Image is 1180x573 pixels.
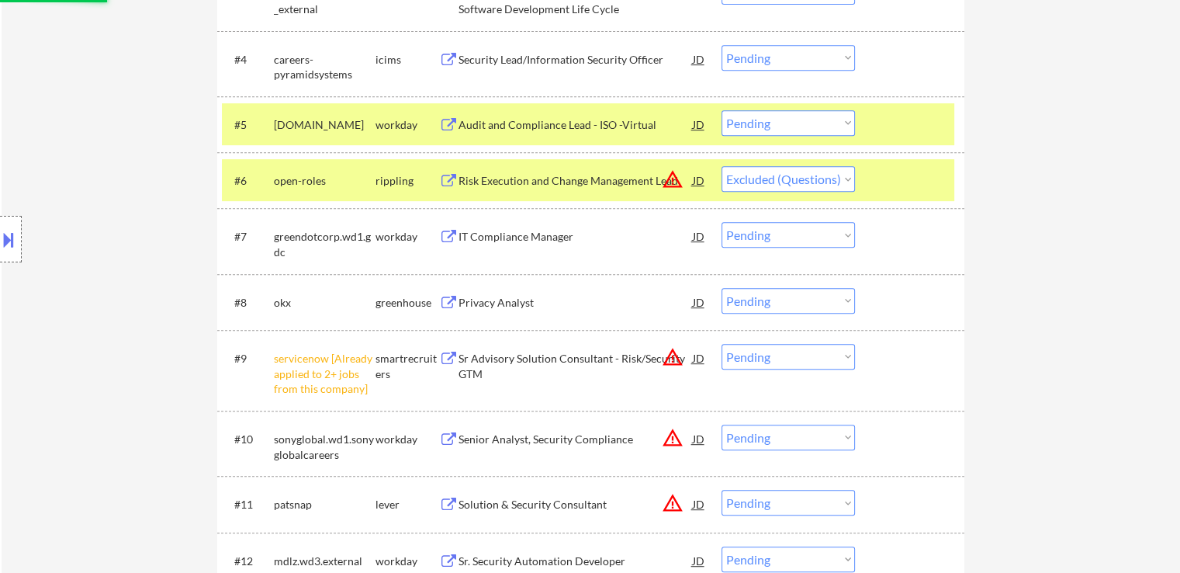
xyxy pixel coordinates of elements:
[234,52,261,68] div: #4
[274,117,375,133] div: [DOMAIN_NAME]
[662,168,683,190] button: warning_amber
[375,173,439,189] div: rippling
[274,497,375,512] div: patsnap
[375,432,439,447] div: workday
[459,229,693,245] div: IT Compliance Manager
[459,173,693,189] div: Risk Execution and Change Management Lead
[274,432,375,462] div: sonyglobal.wd1.sonyglobalcareers
[662,427,683,449] button: warning_amber
[274,229,375,259] div: greendotcorp.wd1.gdc
[375,497,439,512] div: lever
[375,554,439,569] div: workday
[274,351,375,397] div: servicenow [Already applied to 2+ jobs from this company]
[691,288,707,316] div: JD
[274,295,375,311] div: okx
[274,173,375,189] div: open-roles
[234,497,261,512] div: #11
[459,117,693,133] div: Audit and Compliance Lead - ISO -Virtual
[274,52,375,82] div: careers-pyramidsystems
[691,166,707,194] div: JD
[234,554,261,569] div: #12
[459,497,693,512] div: Solution & Security Consultant
[375,52,439,68] div: icims
[662,492,683,514] button: warning_amber
[234,432,261,447] div: #10
[691,344,707,372] div: JD
[691,490,707,518] div: JD
[459,351,693,381] div: Sr Advisory Solution Consultant - Risk/Security GTM
[691,110,707,138] div: JD
[375,229,439,245] div: workday
[459,295,693,311] div: Privacy Analyst
[375,295,439,311] div: greenhouse
[274,554,375,569] div: mdlz.wd3.external
[459,52,693,68] div: Security Lead/Information Security Officer
[691,45,707,73] div: JD
[375,351,439,381] div: smartrecruiters
[662,346,683,368] button: warning_amber
[691,425,707,453] div: JD
[459,432,693,447] div: Senior Analyst, Security Compliance
[375,117,439,133] div: workday
[691,222,707,250] div: JD
[459,554,693,569] div: Sr. Security Automation Developer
